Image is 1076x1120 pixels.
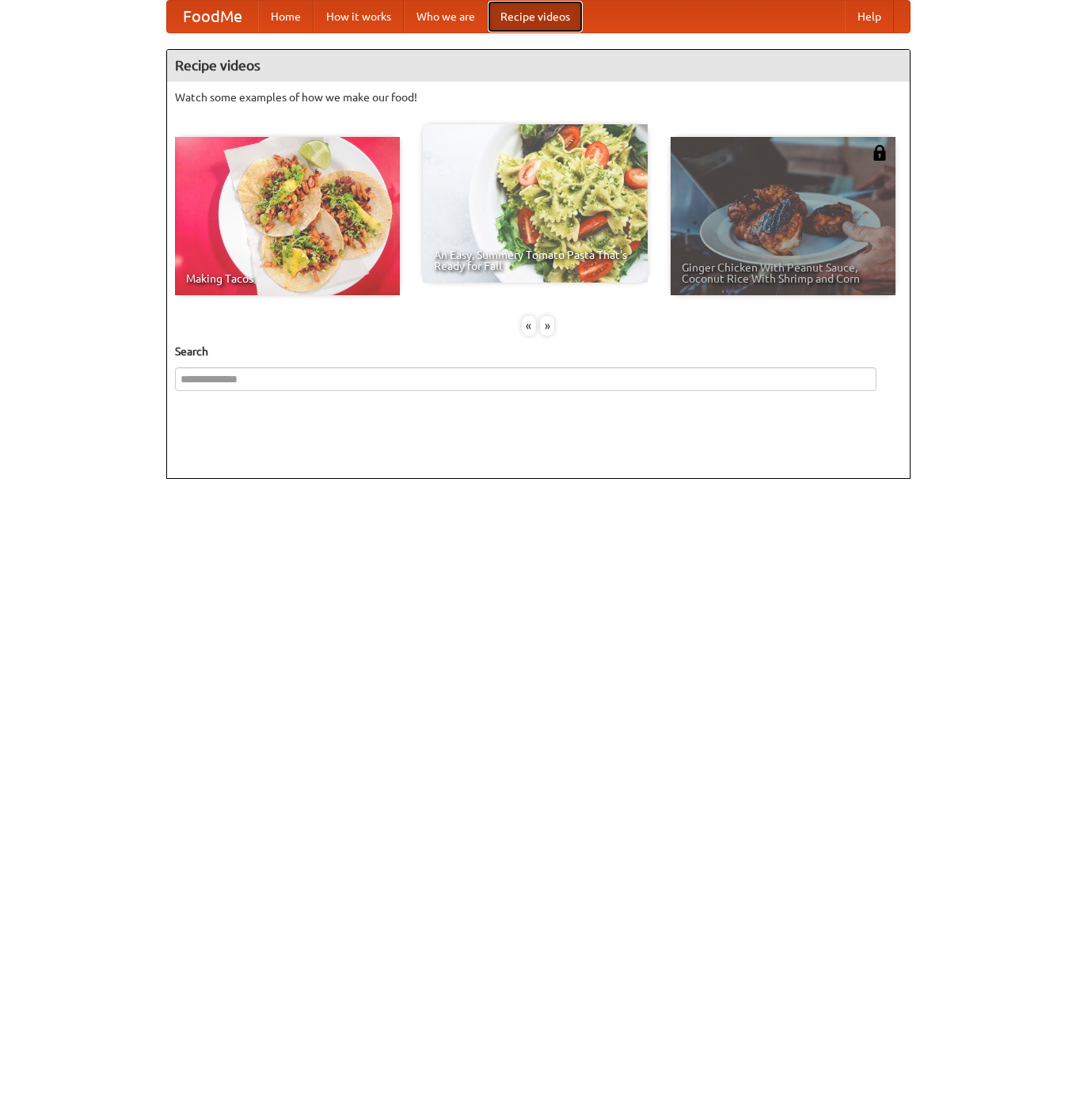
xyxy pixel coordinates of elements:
h4: Recipe videos [167,50,910,82]
a: An Easy, Summery Tomato Pasta That's Ready for Fall [423,124,648,283]
h5: Search [175,344,902,359]
a: Recipe videos [488,1,583,32]
div: « [522,316,536,336]
div: » [540,316,554,336]
a: Help [845,1,894,32]
img: 483408.png [872,145,888,161]
a: How it works [314,1,404,32]
span: Making Tacos [186,273,389,284]
a: Who we are [404,1,488,32]
a: Making Tacos [175,137,400,295]
span: An Easy, Summery Tomato Pasta That's Ready for Fall [434,249,637,271]
a: FoodMe [167,1,258,32]
p: Watch some examples of how we make our food! [175,89,902,105]
a: Home [258,1,314,32]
